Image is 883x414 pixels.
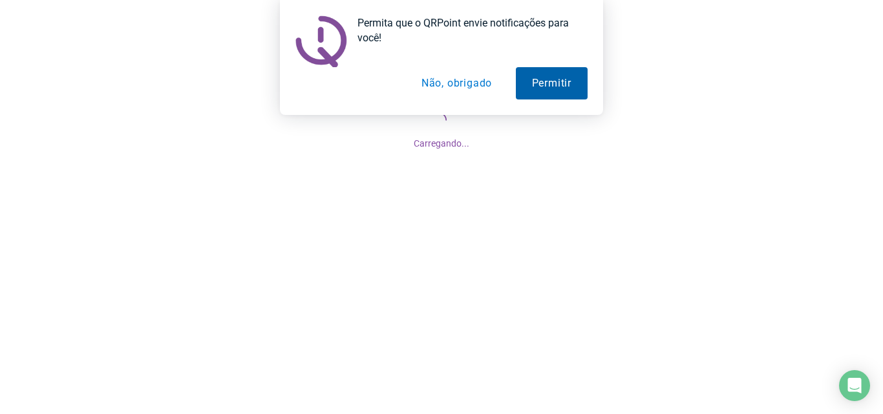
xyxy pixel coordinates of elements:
div: Permita que o QRPoint envie notificações para você! [347,16,588,45]
span: Carregando... [414,138,469,149]
img: notification icon [295,16,347,67]
span: loading [431,112,447,128]
button: Não, obrigado [405,67,508,99]
div: Open Intercom Messenger [839,370,870,401]
button: Permitir [516,67,588,99]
